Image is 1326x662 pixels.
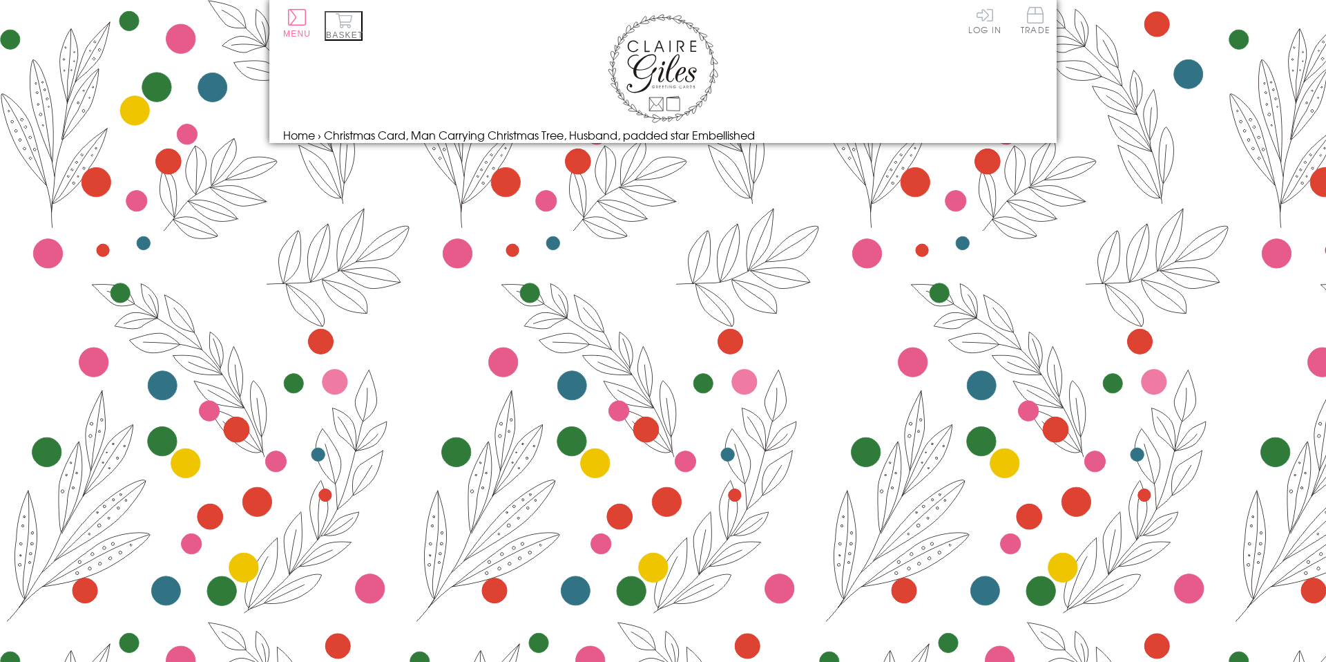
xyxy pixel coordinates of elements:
[968,7,1001,34] a: Log In
[325,11,363,41] button: Basket
[283,126,1043,143] nav: breadcrumbs
[324,126,755,143] span: Christmas Card, Man Carrying Christmas Tree, Husband, padded star Embellished
[1021,7,1050,37] a: Trade
[283,29,311,39] span: Menu
[283,9,311,39] button: Menu
[283,126,315,143] a: Home
[1021,7,1050,34] span: Trade
[608,14,718,123] img: Claire Giles Greetings Cards
[318,126,321,143] span: ›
